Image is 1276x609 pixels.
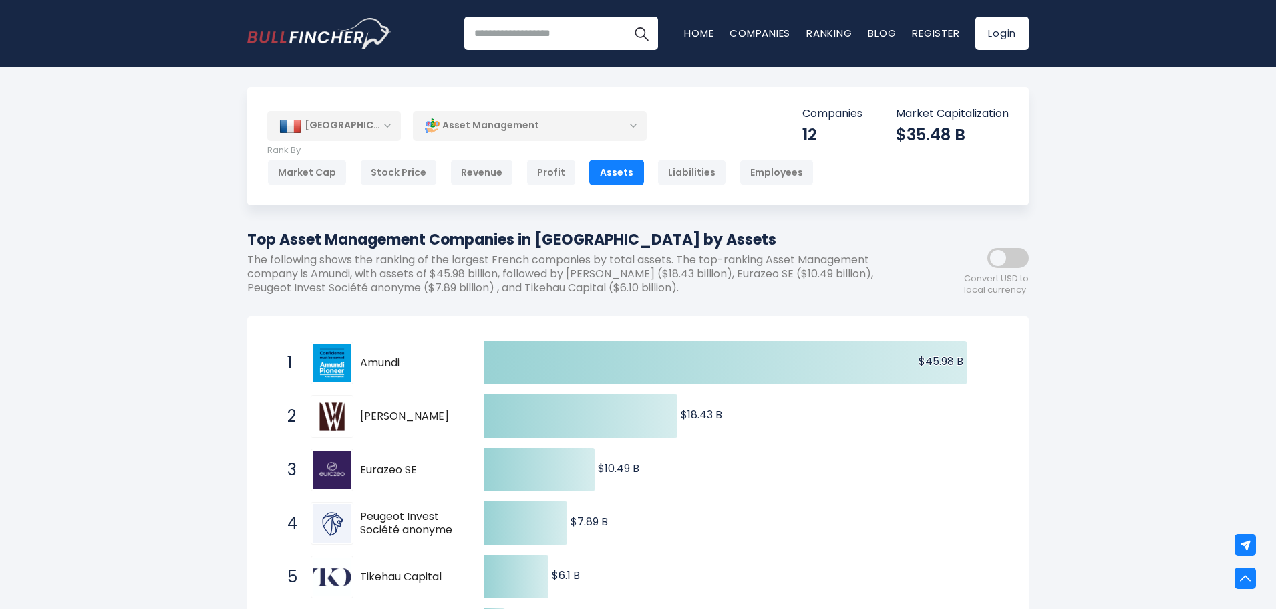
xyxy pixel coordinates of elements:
[267,160,347,185] div: Market Cap
[247,229,909,251] h1: Top Asset Management Companies in [GEOGRAPHIC_DATA] by Assets
[896,124,1009,145] div: $35.48 B
[526,160,576,185] div: Profit
[912,26,959,40] a: Register
[657,160,726,185] div: Liabilities
[868,26,896,40] a: Blog
[975,17,1029,50] a: Login
[964,273,1029,296] span: Convert USD to local currency
[281,405,294,428] span: 2
[313,451,351,489] img: Eurazeo SE
[313,558,351,596] img: Tikehau Capital
[360,570,461,584] span: Tikehau Capital
[896,107,1009,121] p: Market Capitalization
[730,26,790,40] a: Companies
[413,110,647,141] div: Asset Management
[360,463,461,477] span: Eurazeo SE
[571,514,608,529] text: $7.89 B
[552,568,580,583] text: $6.1 B
[806,26,852,40] a: Ranking
[919,354,963,369] text: $45.98 B
[247,18,391,49] img: Bullfincher logo
[625,17,658,50] button: Search
[281,512,294,535] span: 4
[681,407,722,422] text: $18.43 B
[247,253,909,295] p: The following shows the ranking of the largest French companies by total assets. The top-ranking ...
[313,344,351,382] img: Amundi
[360,510,461,538] span: Peugeot Invest Société anonyme
[598,461,639,476] text: $10.49 B
[360,160,437,185] div: Stock Price
[281,566,294,588] span: 5
[450,160,513,185] div: Revenue
[684,26,713,40] a: Home
[802,124,862,145] div: 12
[740,160,814,185] div: Employees
[281,352,294,374] span: 1
[267,145,814,156] p: Rank By
[267,111,401,140] div: [GEOGRAPHIC_DATA]
[589,160,644,185] div: Assets
[281,459,294,481] span: 3
[360,410,461,424] span: [PERSON_NAME]
[247,18,391,49] a: Go to homepage
[360,356,461,370] span: Amundi
[313,397,351,436] img: Wendel
[313,504,351,543] img: Peugeot Invest Société anonyme
[802,107,862,121] p: Companies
